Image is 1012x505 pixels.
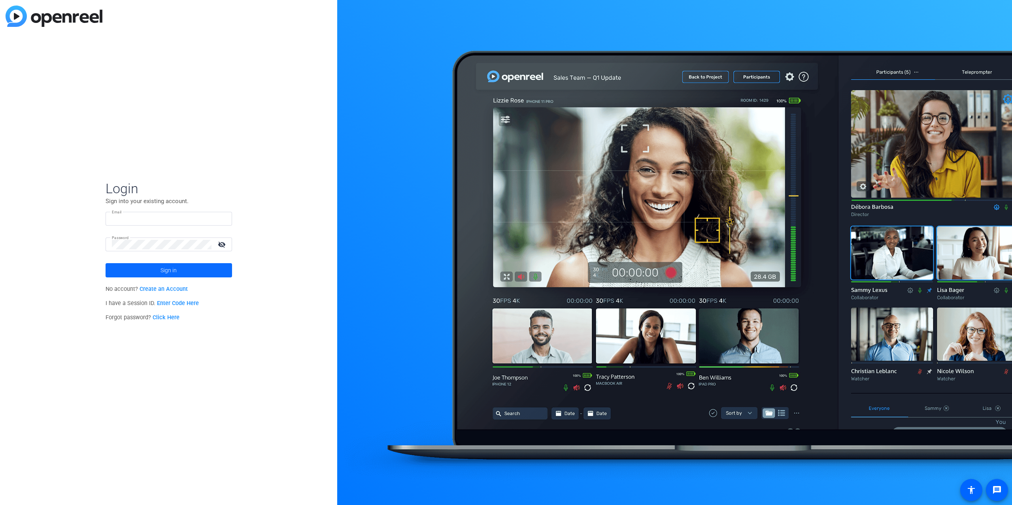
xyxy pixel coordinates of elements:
[106,300,199,307] span: I have a Session ID.
[992,485,1002,495] mat-icon: message
[157,300,199,307] a: Enter Code Here
[6,6,102,27] img: blue-gradient.svg
[106,286,188,292] span: No account?
[160,260,177,280] span: Sign in
[153,314,179,321] a: Click Here
[106,197,232,205] p: Sign into your existing account.
[112,214,226,224] input: Enter Email Address
[140,286,188,292] a: Create an Account
[213,239,232,250] mat-icon: visibility_off
[112,210,122,214] mat-label: Email
[112,236,129,240] mat-label: Password
[106,314,180,321] span: Forgot password?
[106,263,232,277] button: Sign in
[106,180,232,197] span: Login
[967,485,976,495] mat-icon: accessibility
